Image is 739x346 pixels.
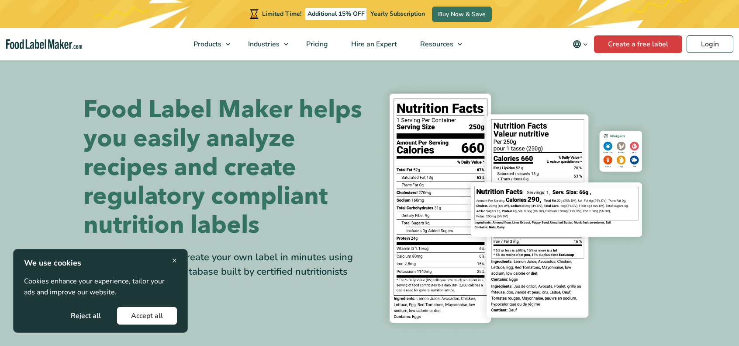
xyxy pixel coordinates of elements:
[182,28,235,60] a: Products
[370,10,425,18] span: Yearly Subscription
[687,35,733,53] a: Login
[172,255,177,266] span: ×
[340,28,407,60] a: Hire an Expert
[262,10,301,18] span: Limited Time!
[409,28,466,60] a: Resources
[57,307,115,325] button: Reject all
[349,39,398,49] span: Hire an Expert
[566,35,594,53] button: Change language
[191,39,222,49] span: Products
[24,258,81,268] strong: We use cookies
[83,250,363,279] div: Save time and money, create your own label in minutes using our 500k+ ingredient database built b...
[304,39,329,49] span: Pricing
[6,39,83,49] a: Food Label Maker homepage
[83,95,363,240] h1: Food Label Maker helps you easily analyze recipes and create regulatory compliant nutrition labels
[24,276,177,298] p: Cookies enhance your experience, tailor your ads and improve our website.
[594,35,682,53] a: Create a free label
[432,7,492,22] a: Buy Now & Save
[305,8,367,20] span: Additional 15% OFF
[295,28,338,60] a: Pricing
[237,28,293,60] a: Industries
[418,39,454,49] span: Resources
[245,39,280,49] span: Industries
[117,307,177,325] button: Accept all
